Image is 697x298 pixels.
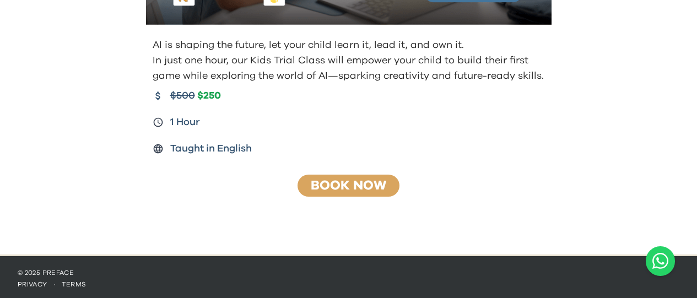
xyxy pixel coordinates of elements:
a: privacy [18,281,47,288]
span: · [47,281,62,288]
span: 1 Hour [170,115,200,130]
span: $500 [170,88,195,104]
a: Book Now [311,179,386,192]
span: Taught in English [170,141,252,156]
button: Book Now [294,174,403,197]
p: In just one hour, our Kids Trial Class will empower your child to build their first game while ex... [153,53,547,84]
a: terms [62,281,87,288]
button: Open WhatsApp chat [646,246,675,276]
p: © 2025 Preface [18,268,679,277]
span: $250 [197,90,221,102]
p: AI is shaping the future, let your child learn it, lead it, and own it. [153,37,547,53]
a: Chat with us on WhatsApp [646,246,675,276]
